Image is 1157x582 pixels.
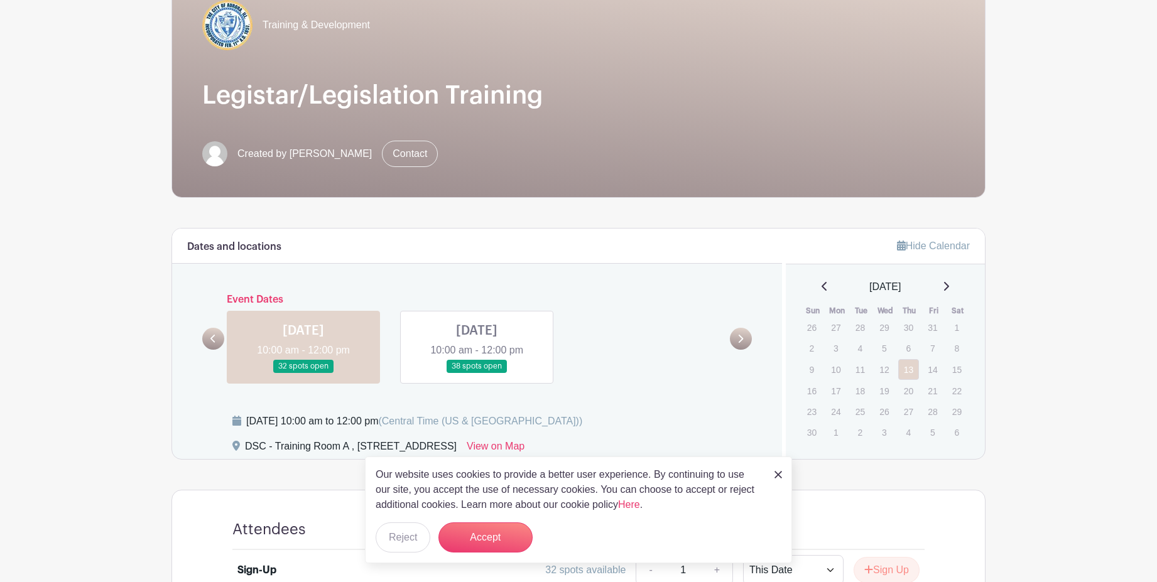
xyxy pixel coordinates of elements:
[922,381,943,401] p: 21
[825,402,846,421] p: 24
[237,146,372,161] span: Created by [PERSON_NAME]
[922,318,943,337] p: 31
[801,423,822,442] p: 30
[382,141,438,167] a: Contact
[825,423,846,442] p: 1
[869,279,901,294] span: [DATE]
[874,423,894,442] p: 3
[947,423,967,442] p: 6
[873,304,898,317] th: Wed
[202,80,955,110] h1: Legistar/Legislation Training
[874,338,894,358] p: 5
[801,318,822,337] p: 26
[874,318,894,337] p: 29
[921,304,946,317] th: Fri
[922,338,943,358] p: 7
[850,423,871,442] p: 2
[801,304,825,317] th: Sun
[825,304,849,317] th: Mon
[237,563,276,578] div: Sign-Up
[850,402,871,421] p: 25
[898,338,919,358] p: 6
[825,360,846,379] p: 10
[263,18,370,33] span: Training & Development
[245,439,457,459] div: DSC - Training Room A , [STREET_ADDRESS]
[825,338,846,358] p: 3
[774,471,782,478] img: close_button-5f87c8562297e5c2d7936805f587ecaba9071eb48480494691a3f1689db116b3.svg
[232,520,306,539] h4: Attendees
[378,416,582,426] span: (Central Time (US & [GEOGRAPHIC_DATA]))
[618,499,640,510] a: Here
[874,381,894,401] p: 19
[825,381,846,401] p: 17
[801,381,822,401] p: 16
[898,359,919,380] a: 13
[801,338,822,358] p: 2
[898,402,919,421] p: 27
[898,304,922,317] th: Thu
[545,563,626,578] div: 32 spots available
[898,423,919,442] p: 4
[874,402,894,421] p: 26
[438,522,533,552] button: Accept
[850,360,871,379] p: 11
[922,423,943,442] p: 5
[850,381,871,401] p: 18
[874,360,894,379] p: 12
[897,240,970,251] a: Hide Calendar
[246,414,582,429] div: [DATE] 10:00 am to 12:00 pm
[947,402,967,421] p: 29
[801,360,822,379] p: 9
[898,318,919,337] p: 30
[947,381,967,401] p: 22
[187,241,281,253] h6: Dates and locations
[898,381,919,401] p: 20
[849,304,874,317] th: Tue
[946,304,970,317] th: Sat
[850,318,871,337] p: 28
[376,467,761,512] p: Our website uses cookies to provide a better user experience. By continuing to use our site, you ...
[947,360,967,379] p: 15
[202,141,227,166] img: default-ce2991bfa6775e67f084385cd625a349d9dcbb7a52a09fb2fda1e96e2d18dcdb.png
[376,522,430,552] button: Reject
[825,318,846,337] p: 27
[922,402,943,421] p: 28
[224,294,730,306] h6: Event Dates
[801,402,822,421] p: 23
[467,439,524,459] a: View on Map
[922,360,943,379] p: 14
[947,338,967,358] p: 8
[850,338,871,358] p: 4
[947,318,967,337] p: 1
